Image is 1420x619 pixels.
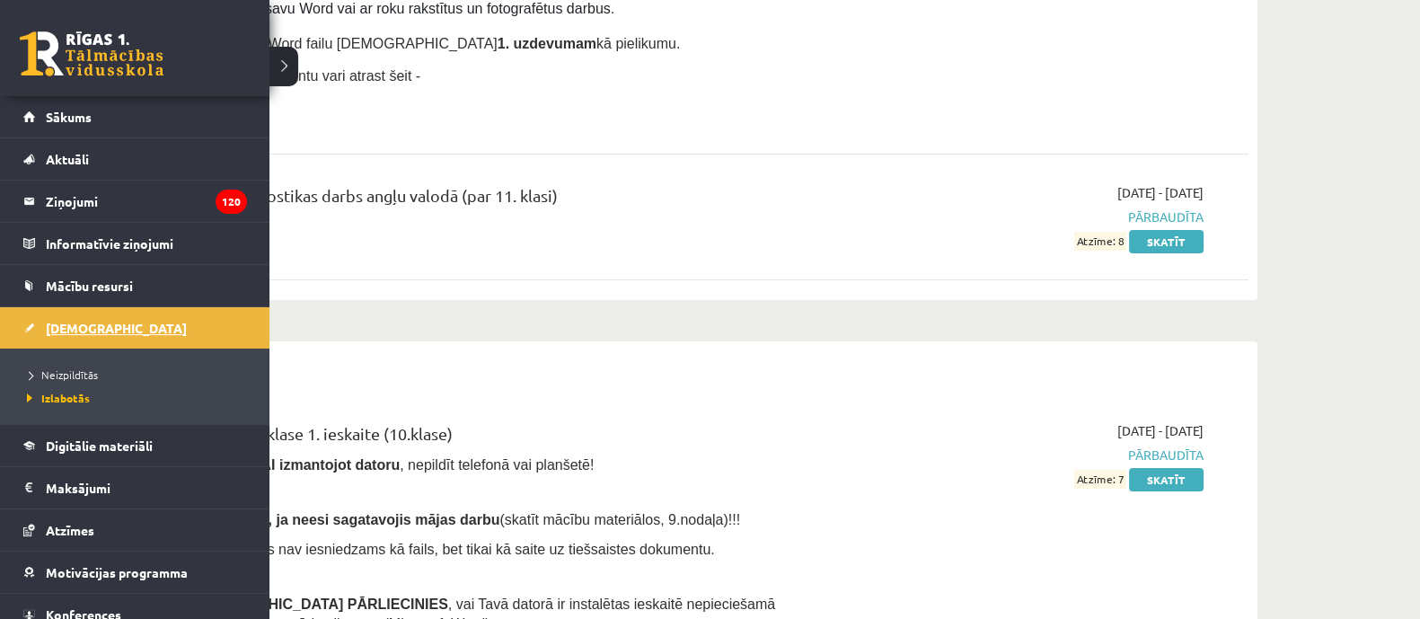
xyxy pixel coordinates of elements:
span: (skatīt mācību materiālos, 9.nodaļa)!!! [499,512,740,527]
i: 120 [216,190,247,214]
a: [DEMOGRAPHIC_DATA] [23,307,247,349]
a: Ziņojumi120 [23,181,247,222]
span: Digitālie materiāli [46,438,153,454]
span: [DATE] - [DATE] [1117,183,1204,202]
a: Neizpildītās [22,367,251,383]
legend: Informatīvie ziņojumi [46,223,247,264]
a: Digitālie materiāli [23,425,247,466]
a: Atzīmes [23,509,247,551]
span: - mājasdarbs nav iesniedzams kā fails, bet tikai kā saite uz tiešsaistes dokumentu. [135,542,715,557]
span: Izlabotās [22,391,90,405]
strong: 1. uzdevumam [498,36,596,51]
span: Pārbaudīta [865,446,1204,464]
span: Atzīme: 8 [1074,232,1126,251]
span: Mācību resursi [46,278,133,294]
span: Atzīme: 7 [1074,470,1126,489]
div: 12.b2 klases diagnostikas darbs angļu valodā (par 11. klasi) [135,183,838,217]
span: [DEMOGRAPHIC_DATA] [46,320,187,336]
a: Mācību resursi [23,265,247,306]
legend: Maksājumi [46,467,247,508]
a: Sākums [23,96,247,137]
a: Aktuāli [23,138,247,180]
span: Pievieno sagatavoto Word failu [DEMOGRAPHIC_DATA] kā pielikumu. [135,36,680,51]
span: Nesāc pildīt ieskaiti, ja neesi sagatavojis mājas darbu [135,512,499,527]
legend: Ziņojumi [46,181,247,222]
a: Maksājumi [23,467,247,508]
b: , TIKAI izmantojot datoru [230,457,400,473]
span: Neizpildītās [22,367,98,382]
span: Ieskaite jāpilda , nepildīt telefonā vai planšetē! [135,457,594,473]
span: Motivācijas programma [46,564,188,580]
span: Atzīmes [46,522,94,538]
span: Pirms [DEMOGRAPHIC_DATA] PĀRLIECINIES [135,597,448,612]
span: Sākums [46,109,92,125]
span: Pārbaudīta [865,208,1204,226]
a: Izlabotās [22,390,251,406]
a: Skatīt [1129,230,1204,253]
a: Motivācijas programma [23,552,247,593]
a: Skatīt [1129,468,1204,491]
div: Datorika JK 11.b2 klase 1. ieskaite (10.klase) [135,421,838,455]
a: Rīgas 1. Tālmācības vidusskola [20,31,163,76]
a: Informatīvie ziņojumi [23,223,247,264]
span: [DATE] - [DATE] [1117,421,1204,440]
span: Aktuāli [46,151,89,167]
